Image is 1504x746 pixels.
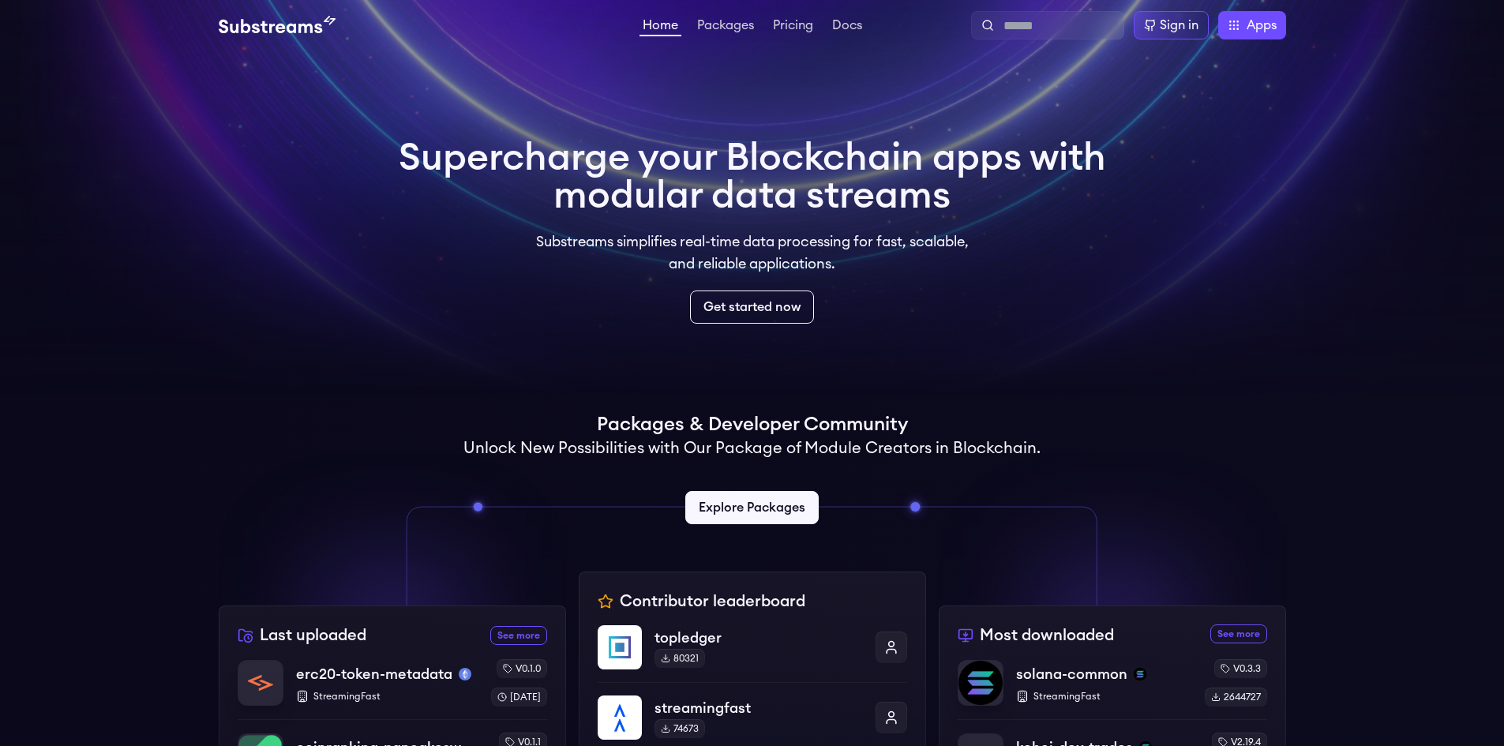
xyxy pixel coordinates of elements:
p: StreamingFast [296,690,478,703]
div: [DATE] [491,688,547,707]
div: v0.1.0 [497,659,547,678]
div: 2644727 [1205,688,1267,707]
img: Substream's logo [219,16,336,35]
img: topledger [598,625,642,669]
a: Docs [829,19,865,35]
p: StreamingFast [1016,690,1192,703]
img: streamingfast [598,695,642,740]
h2: Unlock New Possibilities with Our Package of Module Creators in Blockchain. [463,437,1041,459]
a: Get started now [690,291,814,324]
a: solana-commonsolana-commonsolanaStreamingFastv0.3.32644727 [958,659,1267,719]
a: See more recently uploaded packages [490,626,547,645]
h1: Supercharge your Blockchain apps with modular data streams [399,139,1106,215]
div: 80321 [654,649,705,668]
p: streamingfast [654,697,863,719]
img: solana-common [958,661,1003,705]
a: erc20-token-metadataerc20-token-metadatamainnetStreamingFastv0.1.0[DATE] [238,659,547,719]
img: erc20-token-metadata [238,661,283,705]
img: mainnet [459,668,471,680]
p: topledger [654,627,863,649]
p: solana-common [1016,663,1127,685]
span: Apps [1247,16,1277,35]
p: erc20-token-metadata [296,663,452,685]
a: Packages [694,19,757,35]
div: v0.3.3 [1214,659,1267,678]
a: Explore Packages [685,491,819,524]
a: Pricing [770,19,816,35]
a: topledgertopledger80321 [598,625,907,682]
a: Home [639,19,681,36]
p: Substreams simplifies real-time data processing for fast, scalable, and reliable applications. [525,231,980,275]
h1: Packages & Developer Community [597,412,908,437]
a: Sign in [1134,11,1209,39]
img: solana [1134,668,1146,680]
div: 74673 [654,719,705,738]
div: Sign in [1160,16,1198,35]
a: See more most downloaded packages [1210,624,1267,643]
